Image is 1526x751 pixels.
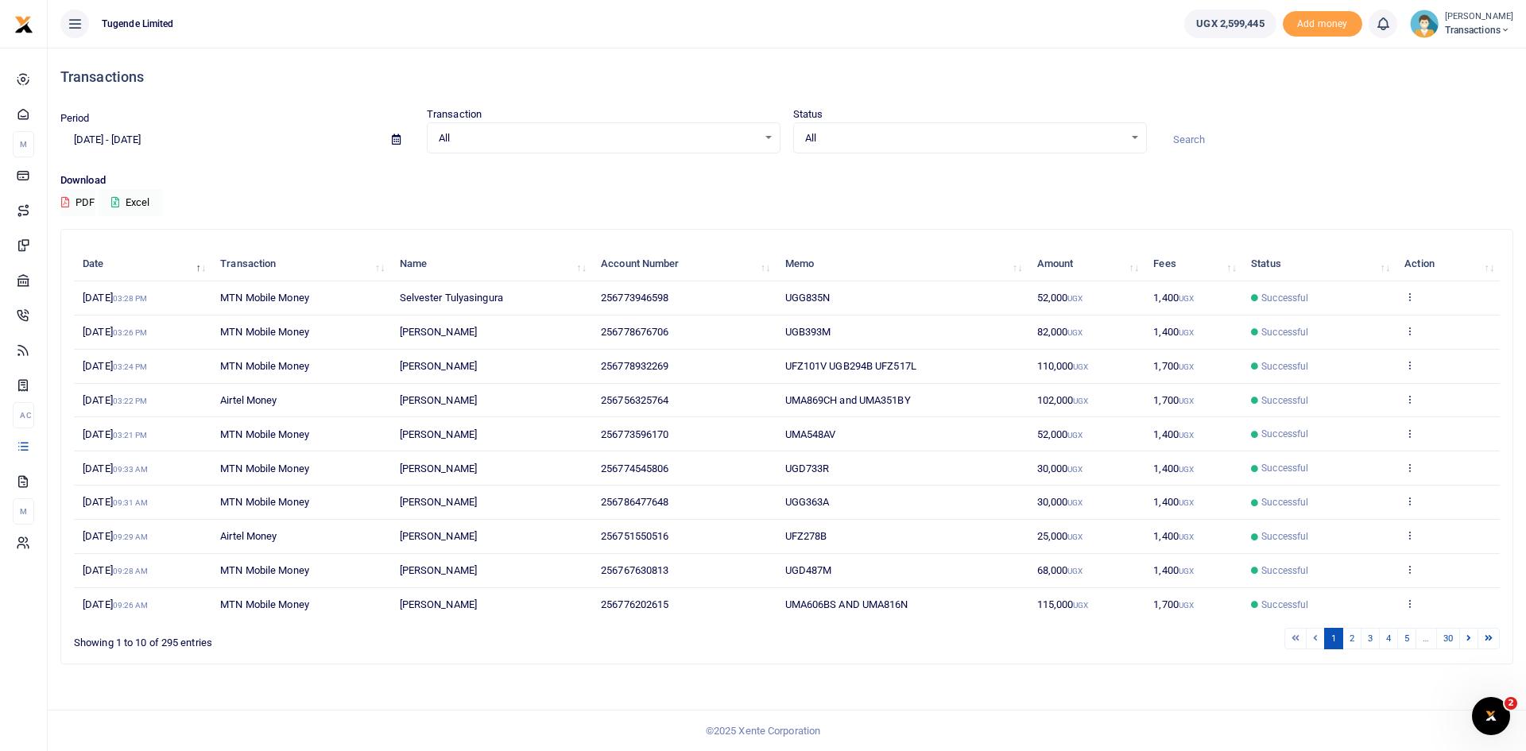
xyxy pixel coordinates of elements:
span: Successful [1261,495,1308,509]
a: 4 [1379,628,1398,649]
span: 82,000 [1037,326,1083,338]
span: [DATE] [83,326,147,338]
th: Fees: activate to sort column ascending [1144,247,1242,281]
small: 03:24 PM [113,362,148,371]
span: 256751550516 [601,530,668,542]
span: MTN Mobile Money [220,292,309,304]
span: [DATE] [83,360,147,372]
small: UGX [1073,362,1088,371]
span: 52,000 [1037,428,1083,440]
span: 256767630813 [601,564,668,576]
span: [PERSON_NAME] [400,598,477,610]
span: [PERSON_NAME] [400,496,477,508]
li: M [13,131,34,157]
span: 30,000 [1037,496,1083,508]
span: [PERSON_NAME] [400,394,477,406]
th: Action: activate to sort column ascending [1396,247,1500,281]
span: Successful [1261,598,1308,612]
span: [DATE] [83,428,147,440]
img: logo-small [14,15,33,34]
span: Successful [1261,325,1308,339]
span: [PERSON_NAME] [400,463,477,474]
a: 3 [1361,628,1380,649]
th: Status: activate to sort column ascending [1242,247,1396,281]
small: UGX [1073,601,1088,610]
span: Airtel Money [220,530,277,542]
span: 256776202615 [601,598,668,610]
span: [PERSON_NAME] [400,360,477,372]
span: 1,700 [1153,394,1194,406]
small: UGX [1067,532,1083,541]
span: UGB393M [785,326,831,338]
span: [PERSON_NAME] [400,428,477,440]
span: Tugende Limited [95,17,180,31]
a: 2 [1342,628,1361,649]
small: UGX [1179,498,1194,507]
label: Transaction [427,106,482,122]
span: 2 [1505,697,1517,710]
span: [DATE] [83,530,148,542]
span: [PERSON_NAME] [400,530,477,542]
span: [PERSON_NAME] [400,564,477,576]
small: UGX [1067,328,1083,337]
span: [PERSON_NAME] [400,326,477,338]
th: Name: activate to sort column ascending [390,247,592,281]
a: profile-user [PERSON_NAME] Transactions [1410,10,1513,38]
span: Successful [1261,563,1308,578]
li: Ac [13,402,34,428]
span: 256778676706 [601,326,668,338]
span: 256786477648 [601,496,668,508]
th: Account Number: activate to sort column ascending [592,247,776,281]
span: Selvester Tulyasingura [400,292,503,304]
span: UFZ101V UGB294B UFZ517L [785,360,916,372]
a: UGX 2,599,445 [1184,10,1276,38]
span: UMA548AV [785,428,836,440]
span: 256773946598 [601,292,668,304]
span: 1,400 [1153,463,1194,474]
span: Transactions [1445,23,1513,37]
span: 256773596170 [601,428,668,440]
span: 115,000 [1037,598,1089,610]
small: UGX [1179,328,1194,337]
span: 1,400 [1153,292,1194,304]
small: UGX [1073,397,1088,405]
iframe: Intercom live chat [1472,697,1510,735]
span: 1,400 [1153,564,1194,576]
span: 68,000 [1037,564,1083,576]
label: Period [60,110,90,126]
small: UGX [1179,567,1194,575]
span: [DATE] [83,496,148,508]
span: 1,400 [1153,496,1194,508]
a: 30 [1436,628,1460,649]
img: profile-user [1410,10,1439,38]
span: 256778932269 [601,360,668,372]
small: UGX [1179,397,1194,405]
span: Airtel Money [220,394,277,406]
span: [DATE] [83,292,147,304]
span: Add money [1283,11,1362,37]
span: MTN Mobile Money [220,463,309,474]
span: 102,000 [1037,394,1089,406]
span: 25,000 [1037,530,1083,542]
span: 1,700 [1153,598,1194,610]
small: UGX [1067,567,1083,575]
span: MTN Mobile Money [220,428,309,440]
small: UGX [1179,532,1194,541]
li: Toup your wallet [1283,11,1362,37]
span: UGG835N [785,292,831,304]
span: 1,400 [1153,530,1194,542]
span: Successful [1261,427,1308,441]
a: 5 [1397,628,1416,649]
span: MTN Mobile Money [220,564,309,576]
span: Successful [1261,393,1308,408]
small: 03:21 PM [113,431,148,439]
button: Excel [98,189,163,216]
small: 09:33 AM [113,465,149,474]
span: 30,000 [1037,463,1083,474]
small: 03:26 PM [113,328,148,337]
span: UGX 2,599,445 [1196,16,1264,32]
span: 256774545806 [601,463,668,474]
small: UGX [1179,362,1194,371]
li: Wallet ballance [1178,10,1282,38]
small: UGX [1179,431,1194,439]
